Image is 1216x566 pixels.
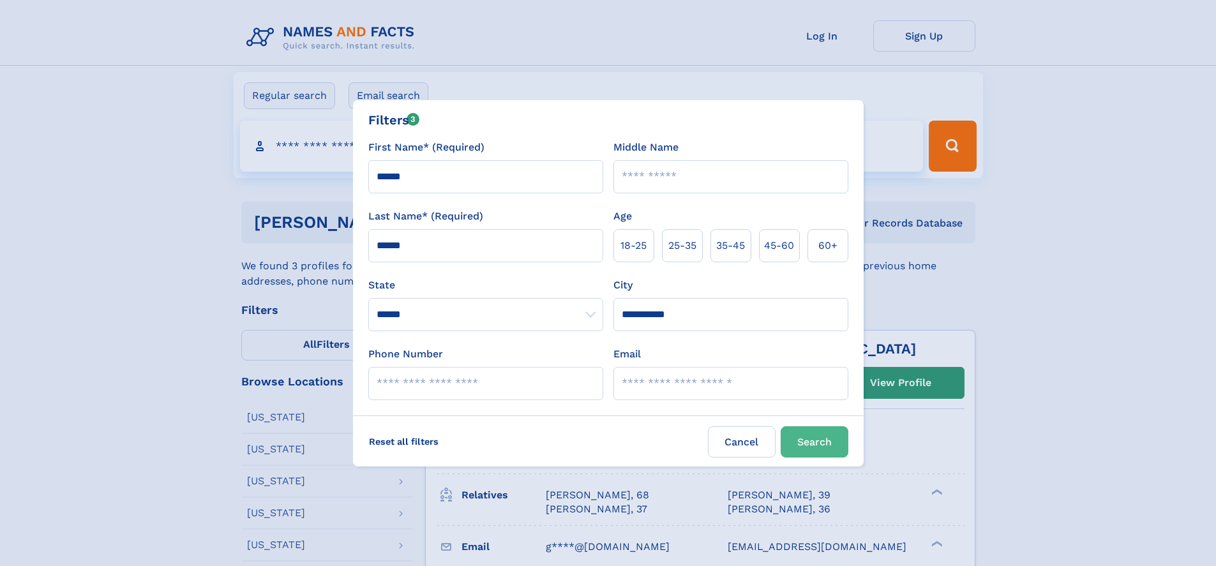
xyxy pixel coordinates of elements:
[781,426,848,458] button: Search
[368,140,484,155] label: First Name* (Required)
[613,346,641,362] label: Email
[764,238,794,253] span: 45‑60
[708,426,776,458] label: Cancel
[368,346,443,362] label: Phone Number
[818,238,837,253] span: 60+
[613,209,632,224] label: Age
[613,140,679,155] label: Middle Name
[716,238,745,253] span: 35‑45
[620,238,647,253] span: 18‑25
[368,278,603,293] label: State
[613,278,633,293] label: City
[361,426,447,457] label: Reset all filters
[368,209,483,224] label: Last Name* (Required)
[668,238,696,253] span: 25‑35
[368,110,420,130] div: Filters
